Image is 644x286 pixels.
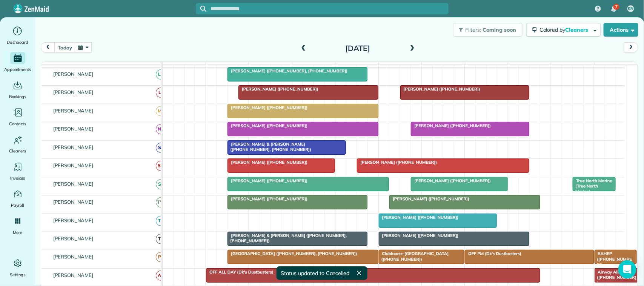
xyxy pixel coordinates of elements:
[508,64,521,70] span: 3pm
[52,162,95,168] span: [PERSON_NAME]
[227,251,357,256] span: [GEOGRAPHIC_DATA] ([PHONE_NUMBER], [PHONE_NUMBER])
[156,143,166,153] span: SB
[466,26,481,33] span: Filters:
[52,89,95,95] span: [PERSON_NAME]
[7,38,28,46] span: Dashboard
[526,23,601,37] button: Colored byCleaners
[422,64,435,70] span: 1pm
[156,69,166,80] span: LS
[227,68,348,74] span: [PERSON_NAME] ([PHONE_NUMBER], [PHONE_NUMBER])
[379,64,395,70] span: 12pm
[3,79,32,100] a: Bookings
[156,197,166,208] span: TW
[52,181,95,187] span: [PERSON_NAME]
[9,147,26,155] span: Cleaners
[400,86,481,92] span: [PERSON_NAME] ([PHONE_NUMBER])
[163,64,177,70] span: 7am
[227,160,308,165] span: [PERSON_NAME] ([PHONE_NUMBER])
[551,64,564,70] span: 4pm
[624,42,638,52] button: next
[357,160,437,165] span: [PERSON_NAME] ([PHONE_NUMBER])
[227,178,308,183] span: [PERSON_NAME] ([PHONE_NUMBER])
[52,272,95,278] span: [PERSON_NAME]
[389,196,470,201] span: [PERSON_NAME] ([PHONE_NUMBER])
[566,26,590,33] span: Cleaners
[3,188,32,209] a: Payroll
[156,88,166,98] span: LF
[156,234,166,244] span: TD
[310,44,405,52] h2: [DATE]
[10,174,25,182] span: Invoices
[4,66,31,73] span: Appointments
[52,108,95,114] span: [PERSON_NAME]
[378,251,449,261] span: Clubhouse-[GEOGRAPHIC_DATA] ([PHONE_NUMBER])
[156,252,166,262] span: PB
[52,235,95,241] span: [PERSON_NAME]
[10,271,26,278] span: Settings
[52,144,95,150] span: [PERSON_NAME]
[54,42,75,52] button: today
[13,229,22,236] span: More
[156,106,166,116] span: MB
[41,42,55,52] button: prev
[594,251,632,267] span: BAHEP ([PHONE_NUMBER])
[52,126,95,132] span: [PERSON_NAME]
[52,254,95,260] span: [PERSON_NAME]
[238,86,319,92] span: [PERSON_NAME] ([PHONE_NUMBER])
[594,269,636,286] span: Airway Alliance ([PHONE_NUMBER])
[206,269,274,275] span: OFF ALL DAY (Dk's Dustbusters)
[227,196,308,201] span: [PERSON_NAME] ([PHONE_NUMBER])
[227,123,308,128] span: [PERSON_NAME] ([PHONE_NUMBER])
[227,105,308,110] span: [PERSON_NAME] ([PHONE_NUMBER])
[227,233,347,243] span: [PERSON_NAME] & [PERSON_NAME] ([PHONE_NUMBER], [PHONE_NUMBER])
[227,141,312,152] span: [PERSON_NAME] & [PERSON_NAME] ([PHONE_NUMBER], [PHONE_NUMBER])
[465,64,478,70] span: 2pm
[3,134,32,155] a: Cleaners
[3,161,32,182] a: Invoices
[9,120,26,128] span: Contacts
[3,106,32,128] a: Contacts
[196,6,206,12] button: Focus search
[604,23,638,37] button: Actions
[464,251,522,256] span: OFF PM (Dk's Dustbusters)
[378,233,459,238] span: [PERSON_NAME] ([PHONE_NUMBER])
[539,26,591,33] span: Colored by
[156,271,166,281] span: AK
[628,6,634,12] span: KN
[52,199,95,205] span: [PERSON_NAME]
[292,64,309,70] span: 10am
[281,269,350,277] span: Status updated to Cancelled
[410,178,491,183] span: [PERSON_NAME] ([PHONE_NUMBER])
[606,1,622,17] div: 7 unread notifications
[3,257,32,278] a: Settings
[378,215,459,220] span: [PERSON_NAME] ([PHONE_NUMBER])
[156,124,166,134] span: NN
[3,25,32,46] a: Dashboard
[3,52,32,73] a: Appointments
[200,6,206,12] svg: Focus search
[156,216,166,226] span: TP
[206,64,220,70] span: 8am
[156,179,166,189] span: SP
[52,71,95,77] span: [PERSON_NAME]
[483,26,516,33] span: Coming soon
[249,64,263,70] span: 9am
[335,64,352,70] span: 11am
[52,217,95,223] span: [PERSON_NAME]
[9,93,26,100] span: Bookings
[618,260,636,278] div: Open Intercom Messenger
[11,201,25,209] span: Payroll
[410,123,491,128] span: [PERSON_NAME] ([PHONE_NUMBER])
[615,4,618,10] span: 7
[595,64,608,70] span: 5pm
[572,178,612,194] span: True North Marine (True North Marine)
[156,161,166,171] span: SM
